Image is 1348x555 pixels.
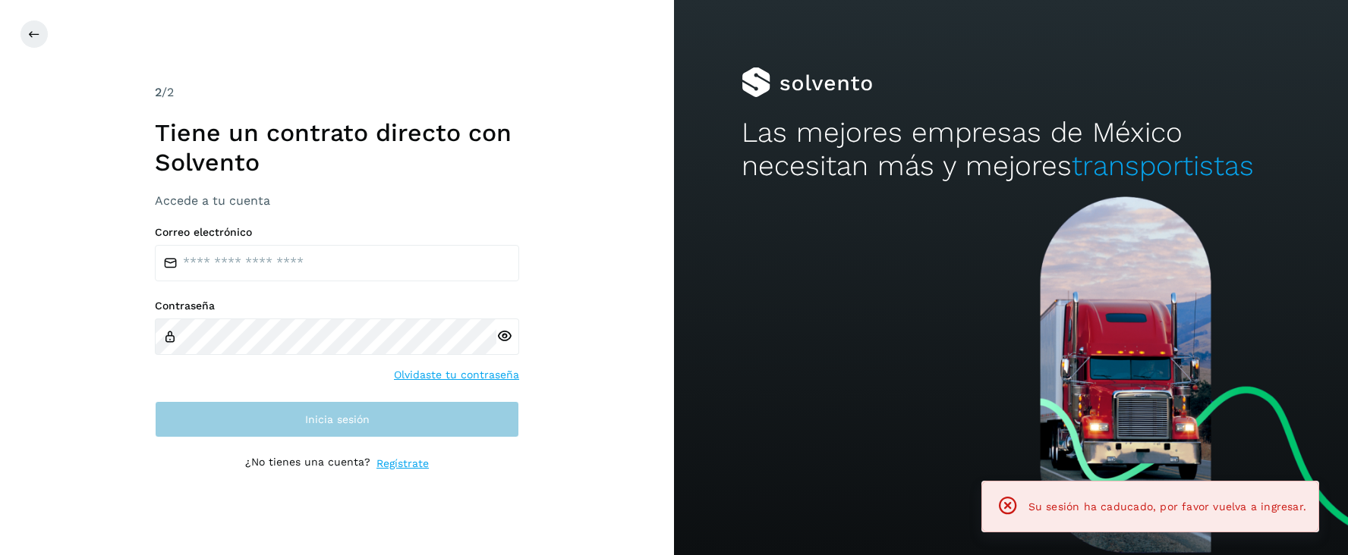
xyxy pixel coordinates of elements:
span: Inicia sesión [305,414,370,425]
p: ¿No tienes una cuenta? [245,456,370,472]
h1: Tiene un contrato directo con Solvento [155,118,519,177]
label: Contraseña [155,299,519,312]
label: Correo electrónico [155,226,519,239]
h3: Accede a tu cuenta [155,193,519,208]
a: Regístrate [376,456,429,472]
div: /2 [155,83,519,102]
button: Inicia sesión [155,401,519,437]
a: Olvidaste tu contraseña [394,367,519,383]
h2: Las mejores empresas de México necesitan más y mejores [742,116,1280,183]
span: Su sesión ha caducado, por favor vuelva a ingresar. [1028,500,1306,513]
span: 2 [155,85,162,99]
span: transportistas [1072,149,1254,182]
